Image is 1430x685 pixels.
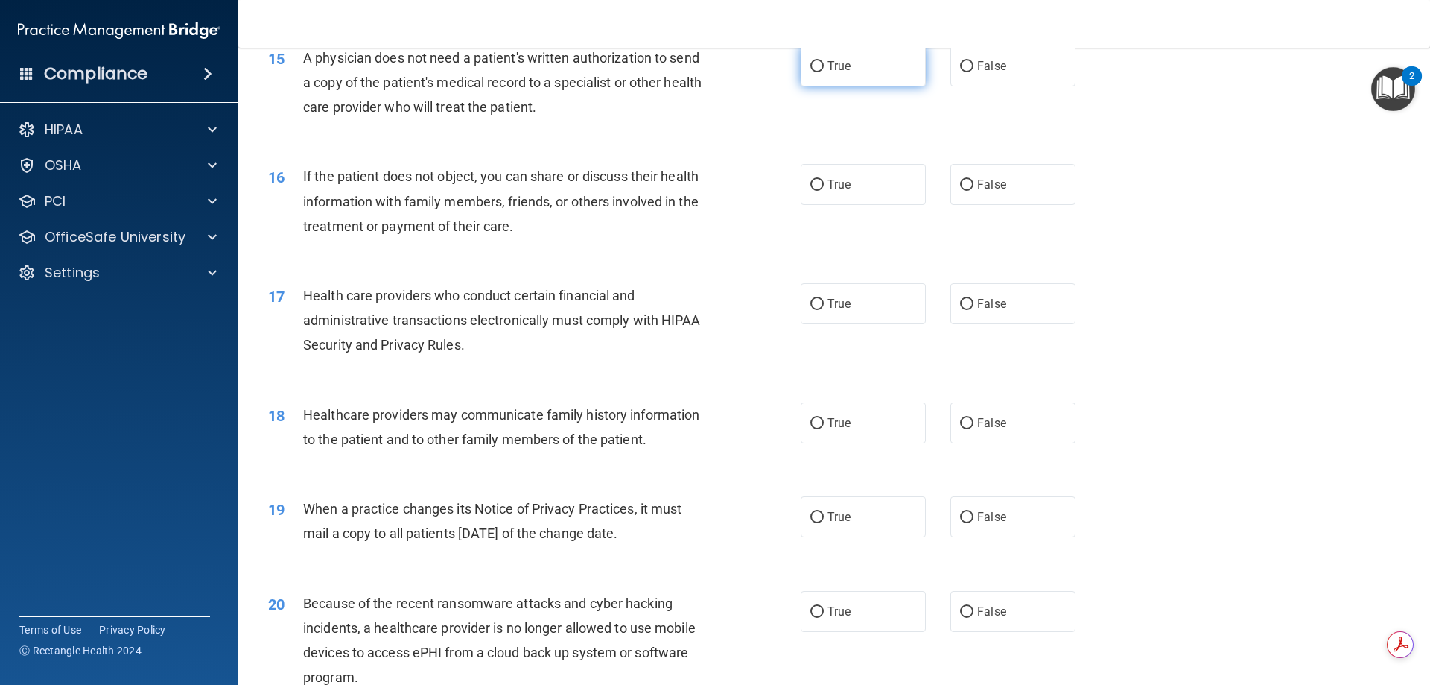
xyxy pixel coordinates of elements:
a: Settings [18,264,217,282]
span: True [827,604,851,619]
span: False [977,297,1006,311]
input: True [810,180,824,191]
span: Health care providers who conduct certain financial and administrative transactions electronicall... [303,288,701,353]
div: 2 [1409,76,1414,95]
p: Settings [45,264,100,282]
span: 18 [268,407,285,425]
span: False [977,177,1006,192]
button: Open Resource Center, 2 new notifications [1371,67,1415,111]
input: False [960,61,973,72]
span: 16 [268,168,285,186]
span: True [827,297,851,311]
span: True [827,510,851,524]
p: HIPAA [45,121,83,139]
input: True [810,418,824,429]
input: False [960,299,973,310]
input: False [960,418,973,429]
span: 17 [268,288,285,306]
span: False [977,510,1006,524]
span: A physician does not need a patient's written authorization to send a copy of the patient's medic... [303,50,702,115]
span: Ⓒ Rectangle Health 2024 [19,643,142,658]
span: False [977,416,1006,430]
input: True [810,61,824,72]
input: False [960,180,973,191]
h4: Compliance [44,63,147,84]
a: OfficeSafe University [18,228,217,246]
p: OSHA [45,157,82,174]
a: HIPAA [18,121,217,139]
span: Healthcare providers may communicate family history information to the patient and to other famil... [303,407,699,447]
span: True [827,59,851,73]
span: False [977,59,1006,73]
span: True [827,177,851,192]
a: Terms of Use [19,622,81,637]
p: PCI [45,192,66,210]
a: PCI [18,192,217,210]
input: True [810,512,824,523]
p: OfficeSafe University [45,228,185,246]
input: True [810,607,824,618]
span: If the patient does not object, you can share or discuss their health information with family mem... [303,168,699,233]
input: False [960,607,973,618]
input: True [810,299,824,310]
span: True [827,416,851,430]
span: 20 [268,596,285,613]
a: Privacy Policy [99,622,166,637]
img: PMB logo [18,16,220,45]
span: False [977,604,1006,619]
span: 15 [268,50,285,68]
a: OSHA [18,157,217,174]
span: When a practice changes its Notice of Privacy Practices, it must mail a copy to all patients [DAT... [303,501,681,541]
span: 19 [268,501,285,519]
input: False [960,512,973,523]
